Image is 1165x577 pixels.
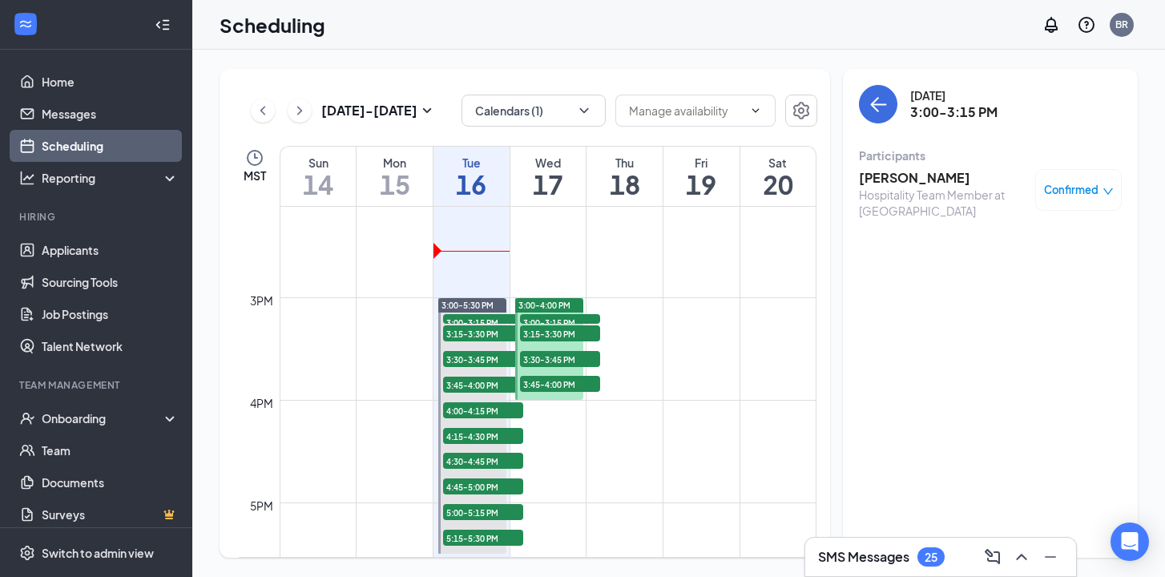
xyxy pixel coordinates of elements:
[42,434,179,466] a: Team
[859,169,1027,187] h3: [PERSON_NAME]
[42,498,179,531] a: SurveysCrown
[818,548,909,566] h3: SMS Messages
[740,147,816,206] a: September 20, 2025
[251,99,275,123] button: ChevronLeft
[859,147,1122,163] div: Participants
[785,95,817,127] button: Settings
[1077,15,1096,34] svg: QuestionInfo
[443,402,523,418] span: 4:00-4:15 PM
[629,102,743,119] input: Manage availability
[433,171,510,198] h1: 16
[19,545,35,561] svg: Settings
[247,394,276,412] div: 4pm
[255,101,271,120] svg: ChevronLeft
[19,410,35,426] svg: UserCheck
[910,103,998,121] h3: 3:00-3:15 PM
[42,266,179,298] a: Sourcing Tools
[357,147,433,206] a: September 15, 2025
[443,478,523,494] span: 4:45-5:00 PM
[510,147,587,206] a: September 17, 2025
[42,66,179,98] a: Home
[433,147,510,206] a: September 16, 2025
[18,16,34,32] svg: WorkstreamLogo
[520,351,600,367] span: 3:30-3:45 PM
[587,155,663,171] div: Thu
[443,453,523,469] span: 4:30-4:45 PM
[443,530,523,546] span: 5:15-5:30 PM
[980,544,1006,570] button: ComposeMessage
[462,95,606,127] button: Calendars (1)ChevronDown
[19,210,175,224] div: Hiring
[520,376,600,392] span: 3:45-4:00 PM
[433,155,510,171] div: Tue
[443,377,523,393] span: 3:45-4:00 PM
[357,155,433,171] div: Mon
[280,155,356,171] div: Sun
[42,98,179,130] a: Messages
[1115,18,1128,31] div: BR
[42,545,154,561] div: Switch to admin view
[443,351,523,367] span: 3:30-3:45 PM
[1044,182,1098,198] span: Confirmed
[245,148,264,167] svg: Clock
[443,325,523,341] span: 3:15-3:30 PM
[42,170,179,186] div: Reporting
[749,104,762,117] svg: ChevronDown
[1042,15,1061,34] svg: Notifications
[792,101,811,120] svg: Settings
[357,171,433,198] h1: 15
[220,11,325,38] h1: Scheduling
[740,171,816,198] h1: 20
[859,85,897,123] button: back-button
[587,147,663,206] a: September 18, 2025
[859,187,1027,219] div: Hospitality Team Member at [GEOGRAPHIC_DATA]
[443,314,523,330] span: 3:00-3:15 PM
[740,155,816,171] div: Sat
[443,428,523,444] span: 4:15-4:30 PM
[510,171,587,198] h1: 17
[155,17,171,33] svg: Collapse
[1103,186,1114,197] span: down
[42,466,179,498] a: Documents
[518,300,570,311] span: 3:00-4:00 PM
[663,171,740,198] h1: 19
[19,378,175,392] div: Team Management
[1012,547,1031,567] svg: ChevronUp
[869,95,888,114] svg: ArrowLeft
[288,99,312,123] button: ChevronRight
[663,147,740,206] a: September 19, 2025
[42,410,165,426] div: Onboarding
[576,103,592,119] svg: ChevronDown
[417,101,437,120] svg: SmallChevronDown
[247,497,276,514] div: 5pm
[42,298,179,330] a: Job Postings
[1111,523,1149,561] div: Open Intercom Messenger
[42,234,179,266] a: Applicants
[19,170,35,186] svg: Analysis
[280,147,356,206] a: September 14, 2025
[510,155,587,171] div: Wed
[42,130,179,162] a: Scheduling
[520,314,600,330] span: 3:00-3:15 PM
[443,504,523,520] span: 5:00-5:15 PM
[983,547,1002,567] svg: ComposeMessage
[520,325,600,341] span: 3:15-3:30 PM
[42,330,179,362] a: Talent Network
[280,171,356,198] h1: 14
[292,101,308,120] svg: ChevronRight
[1038,544,1063,570] button: Minimize
[244,167,266,184] span: MST
[1009,544,1034,570] button: ChevronUp
[1041,547,1060,567] svg: Minimize
[925,551,937,564] div: 25
[441,300,494,311] span: 3:00-5:30 PM
[247,292,276,309] div: 3pm
[663,155,740,171] div: Fri
[321,102,417,119] h3: [DATE] - [DATE]
[910,87,998,103] div: [DATE]
[587,171,663,198] h1: 18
